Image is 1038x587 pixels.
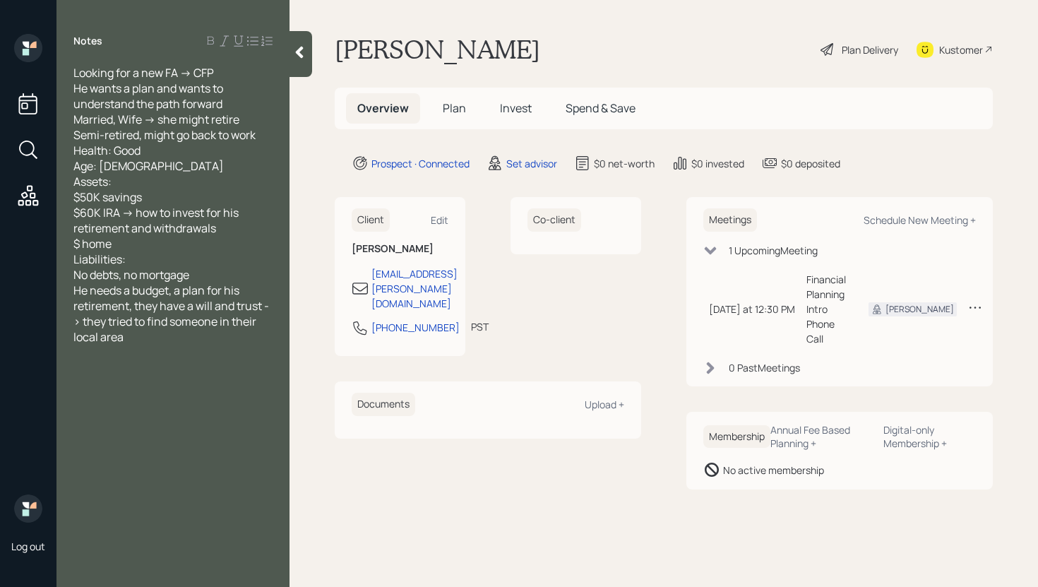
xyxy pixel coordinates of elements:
[443,100,466,116] span: Plan
[73,127,256,143] span: Semi-retired, might go back to work
[703,425,770,449] h6: Membership
[73,34,102,48] label: Notes
[506,156,557,171] div: Set advisor
[73,251,126,267] span: Liabilities:
[806,272,846,346] div: Financial Planning Intro Phone Call
[352,208,390,232] h6: Client
[585,398,624,411] div: Upload +
[73,205,241,236] span: $60K IRA -> how to invest for his retirement and withdrawals
[73,81,225,112] span: He wants a plan and wants to understand the path forward
[729,243,818,258] div: 1 Upcoming Meeting
[781,156,840,171] div: $0 deposited
[73,283,269,345] span: He needs a budget, a plan for his retirement, they have a will and trust -> they tried to find so...
[73,65,214,81] span: Looking for a new FA -> CFP
[73,236,112,251] span: $ home
[723,463,824,478] div: No active membership
[371,156,470,171] div: Prospect · Connected
[527,208,581,232] h6: Co-client
[703,208,757,232] h6: Meetings
[357,100,409,116] span: Overview
[842,42,898,57] div: Plan Delivery
[11,540,45,553] div: Log out
[885,303,954,316] div: [PERSON_NAME]
[14,494,42,523] img: retirable_logo.png
[729,360,800,375] div: 0 Past Meeting s
[73,143,141,158] span: Health: Good
[864,213,976,227] div: Schedule New Meeting +
[594,156,655,171] div: $0 net-worth
[335,34,540,65] h1: [PERSON_NAME]
[431,213,448,227] div: Edit
[939,42,983,57] div: Kustomer
[73,174,112,189] span: Assets:
[352,243,448,255] h6: [PERSON_NAME]
[770,423,872,450] div: Annual Fee Based Planning +
[73,112,239,127] span: Married, Wife -> she might retire
[371,266,458,311] div: [EMAIL_ADDRESS][PERSON_NAME][DOMAIN_NAME]
[73,158,224,174] span: Age: [DEMOGRAPHIC_DATA]
[691,156,744,171] div: $0 invested
[471,319,489,334] div: PST
[709,302,795,316] div: [DATE] at 12:30 PM
[73,267,189,283] span: No debts, no mortgage
[371,320,460,335] div: [PHONE_NUMBER]
[500,100,532,116] span: Invest
[73,189,142,205] span: $50K savings
[883,423,976,450] div: Digital-only Membership +
[352,393,415,416] h6: Documents
[566,100,636,116] span: Spend & Save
